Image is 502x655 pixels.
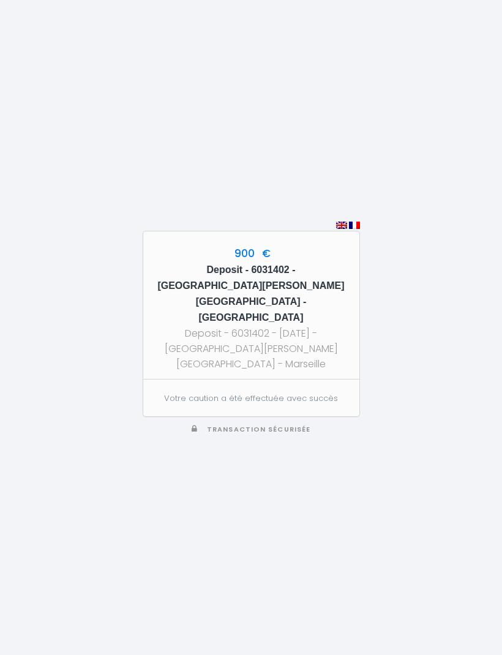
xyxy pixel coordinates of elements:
[154,262,348,326] h5: Deposit - 6031402 - [GEOGRAPHIC_DATA][PERSON_NAME][GEOGRAPHIC_DATA] - [GEOGRAPHIC_DATA]
[154,326,348,372] div: Deposit - 6031402 - [DATE] - [GEOGRAPHIC_DATA][PERSON_NAME][GEOGRAPHIC_DATA] - Marseille
[207,425,310,434] span: Transaction sécurisée
[156,392,345,405] p: Votre caution a été effectuée avec succès
[231,246,271,261] span: 900 €
[349,222,360,229] img: fr.png
[336,222,347,229] img: en.png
